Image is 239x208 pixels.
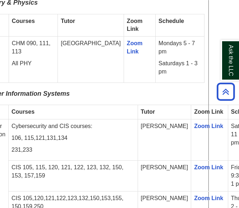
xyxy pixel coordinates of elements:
[194,164,223,170] a: Zoom Link
[12,109,35,115] strong: Courses
[194,123,223,129] a: Zoom Link
[138,161,191,192] td: [PERSON_NAME]
[12,146,135,154] p: 231,233
[194,109,223,115] strong: Zoom Link
[158,39,201,56] p: Mondays 5 - 7 pm
[138,119,191,161] td: [PERSON_NAME]
[12,122,135,131] p: Cybersecurity and CIS courses:
[158,60,201,76] p: Saturdays 1 - 3 pm
[141,109,155,115] strong: Tutor
[12,164,135,180] p: CIS 105, 115, 120, 121, 122, 123, 132, 150, 153, 157,159
[12,18,35,24] strong: Courses
[194,195,223,201] a: Zoom Link
[158,18,184,24] strong: Schedule
[127,18,143,32] strong: Zoom Link
[12,60,55,68] p: All PHY
[12,134,135,142] p: 106, 115,121,131,134
[58,37,124,82] td: [GEOGRAPHIC_DATA]
[127,40,143,55] a: Zoom Link
[214,87,237,96] a: Back to Top
[61,18,75,24] strong: Tutor
[12,39,55,56] p: CHM 090, 111, 113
